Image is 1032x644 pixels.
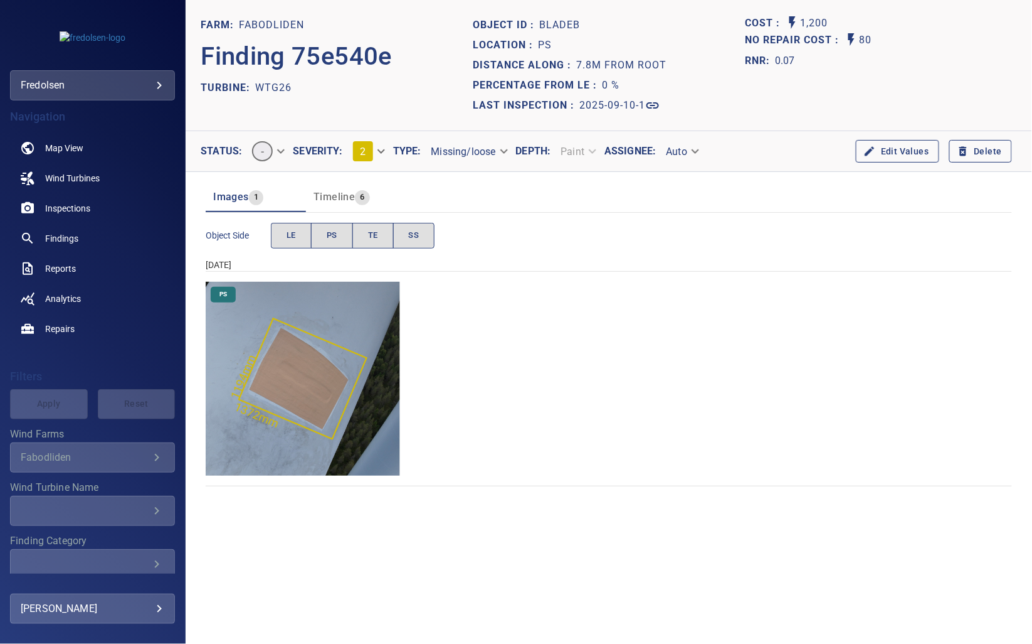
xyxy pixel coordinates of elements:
span: The ratio of the additional incurred cost of repair in 1 year and the cost of repairing today. Fi... [745,51,795,71]
p: TURBINE: [201,80,255,95]
h4: Navigation [10,110,175,123]
span: 6 [355,190,369,205]
button: PS [311,223,353,249]
div: [PERSON_NAME] [21,599,164,619]
span: Timeline [313,191,355,203]
label: Finding Category [10,536,175,546]
span: Analytics [45,292,81,305]
p: Percentage from LE : [473,78,602,93]
a: findings noActive [10,223,175,254]
span: Reports [45,262,76,275]
div: Paint [550,141,604,163]
p: Finding 75e540e [201,38,392,75]
div: Finding Category [10,549,175,579]
div: 2 [343,136,393,166]
button: Delete [949,140,1012,163]
div: [DATE] [206,259,1012,271]
h1: No Repair Cost : [745,35,844,46]
div: fredolsen [21,75,164,95]
p: Distance along : [473,58,576,73]
p: Last Inspection : [473,98,579,113]
span: Projected additional costs incurred by waiting 1 year to repair. This is a function of possible i... [745,32,844,49]
div: Wind Turbine Name [10,496,175,526]
p: Location : [473,38,538,53]
h4: Filters [10,370,175,383]
img: Fabodliden/WTG26/2025-09-10-1/2025-09-10-1/image55wp59.jpg [206,282,399,476]
div: Wind Farms [10,443,175,473]
span: 1 [249,190,263,205]
span: The base labour and equipment costs to repair the finding. Does not include the loss of productio... [745,15,785,32]
a: 2025-09-10-1 [579,98,660,113]
span: LE [287,228,296,243]
label: Severity : [293,146,342,156]
button: Edit Values [856,140,939,163]
button: SS [393,223,435,249]
h1: RNR: [745,53,775,68]
label: Wind Turbine Name [10,483,175,493]
span: PS [212,290,234,299]
button: LE [271,223,312,249]
p: WTG26 [255,80,292,95]
p: FARM: [201,18,239,33]
div: Fabodliden [21,451,149,463]
label: Type : [393,146,421,156]
div: Missing/loose [421,141,516,163]
p: 80 [859,32,871,49]
span: TE [368,228,378,243]
span: - [253,146,271,158]
label: Wind Farms [10,429,175,439]
label: Status : [201,146,242,156]
a: windturbines noActive [10,163,175,193]
a: inspections noActive [10,193,175,223]
span: Wind Turbines [45,172,100,185]
span: Findings [45,232,78,245]
label: Assignee : [604,146,656,156]
p: PS [538,38,552,53]
span: Repairs [45,323,75,335]
button: TE [352,223,394,249]
h1: Cost : [745,18,785,30]
span: 2 [360,146,366,158]
label: Depth : [516,146,551,156]
span: Map View [45,142,83,154]
span: Inspections [45,202,90,215]
p: 1,200 [800,15,828,32]
span: SS [409,228,419,243]
a: map noActive [10,133,175,163]
a: repairs noActive [10,314,175,344]
p: 7.8m from root [576,58,666,73]
svg: Auto Cost [785,15,800,30]
div: Auto [656,141,708,163]
p: Fabodliden [239,18,304,33]
a: reports noActive [10,254,175,284]
span: Images [213,191,248,203]
div: - [242,136,293,166]
p: bladeB [539,18,580,33]
p: 2025-09-10-1 [579,98,645,113]
div: fredolsen [10,70,175,100]
p: Object ID : [473,18,539,33]
p: 0.07 [775,53,795,68]
a: analytics noActive [10,284,175,314]
svg: Auto No Repair Cost [844,32,859,47]
span: Object Side [206,229,271,242]
img: fredolsen-logo [60,31,125,44]
span: PS [327,228,337,243]
p: 0 % [602,78,619,93]
div: objectSide [271,223,434,249]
